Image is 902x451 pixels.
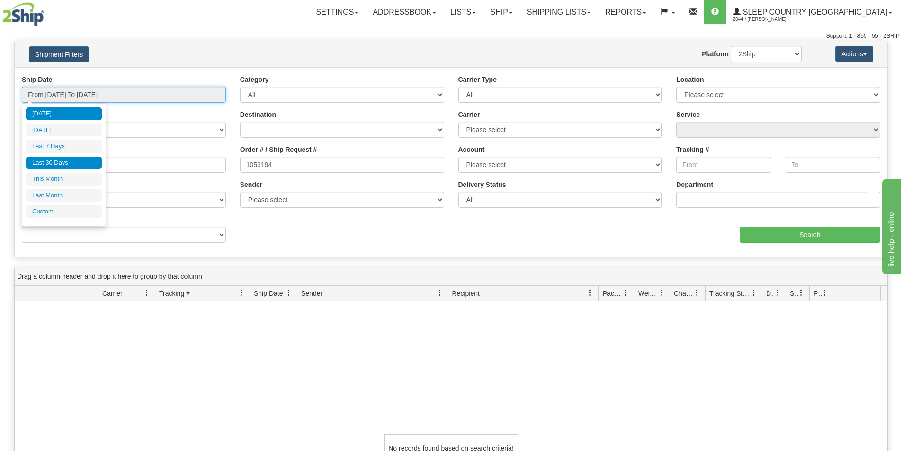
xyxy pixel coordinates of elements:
[733,15,804,24] span: 2044 / [PERSON_NAME]
[793,285,809,301] a: Shipment Issues filter column settings
[458,110,480,119] label: Carrier
[26,205,102,218] li: Custom
[7,6,88,17] div: live help - online
[790,289,798,298] span: Shipment Issues
[26,157,102,169] li: Last 30 Days
[813,289,822,298] span: Pickup Status
[483,0,519,24] a: Ship
[520,0,598,24] a: Shipping lists
[26,189,102,202] li: Last Month
[15,267,887,286] div: grid grouping header
[240,180,262,189] label: Sender
[676,180,713,189] label: Department
[676,157,771,173] input: From
[603,289,623,298] span: Packages
[2,32,900,40] div: Support: 1 - 855 - 55 - 2SHIP
[880,177,901,274] iframe: chat widget
[22,75,53,84] label: Ship Date
[598,0,653,24] a: Reports
[254,289,283,298] span: Ship Date
[676,75,704,84] label: Location
[139,285,155,301] a: Carrier filter column settings
[366,0,443,24] a: Addressbook
[709,289,750,298] span: Tracking Status
[458,145,485,154] label: Account
[674,289,694,298] span: Charge
[582,285,598,301] a: Recipient filter column settings
[443,0,483,24] a: Lists
[618,285,634,301] a: Packages filter column settings
[740,227,880,243] input: Search
[676,110,700,119] label: Service
[769,285,786,301] a: Delivery Status filter column settings
[653,285,670,301] a: Weight filter column settings
[309,0,366,24] a: Settings
[638,289,658,298] span: Weight
[458,180,506,189] label: Delivery Status
[159,289,190,298] span: Tracking #
[26,173,102,186] li: This Month
[240,145,317,154] label: Order # / Ship Request #
[2,2,44,26] img: logo2044.jpg
[26,124,102,137] li: [DATE]
[452,289,480,298] span: Recipient
[817,285,833,301] a: Pickup Status filter column settings
[746,285,762,301] a: Tracking Status filter column settings
[741,8,887,16] span: Sleep Country [GEOGRAPHIC_DATA]
[726,0,899,24] a: Sleep Country [GEOGRAPHIC_DATA] 2044 / [PERSON_NAME]
[702,49,729,59] label: Platform
[766,289,774,298] span: Delivery Status
[689,285,705,301] a: Charge filter column settings
[240,75,269,84] label: Category
[301,289,322,298] span: Sender
[786,157,880,173] input: To
[29,46,89,62] button: Shipment Filters
[281,285,297,301] a: Ship Date filter column settings
[458,75,497,84] label: Carrier Type
[676,145,709,154] label: Tracking #
[26,107,102,120] li: [DATE]
[432,285,448,301] a: Sender filter column settings
[26,140,102,153] li: Last 7 Days
[102,289,123,298] span: Carrier
[233,285,250,301] a: Tracking # filter column settings
[835,46,873,62] button: Actions
[240,110,276,119] label: Destination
